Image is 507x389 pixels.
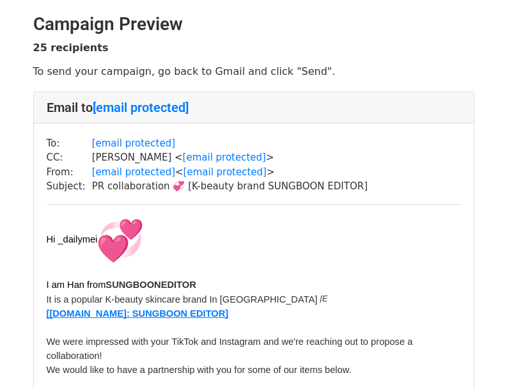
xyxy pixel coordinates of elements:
[105,280,160,290] span: SUNGBOON
[47,307,229,319] a: ​[[DOMAIN_NAME]: SUNGBOON EDITOR]
[47,100,461,115] h4: Email to
[183,166,267,178] a: [email protected]
[97,218,143,264] img: 💞
[92,166,175,178] a: [email protected]
[33,65,474,78] p: To send your campaign, go back to Gmail and click "Send".
[183,152,266,163] a: [email protected]
[47,179,92,194] td: Subject:
[47,337,416,361] span: We were impressed with your TikTok and Instagram and we're reaching out to propose a collaboration!
[93,100,189,115] a: [email protected]
[47,165,92,180] td: From:
[33,42,109,54] strong: 25 recipients
[47,150,92,165] td: CC:
[47,136,92,151] td: To:
[92,150,368,165] td: [PERSON_NAME] < >
[92,165,368,180] td: < >
[92,179,368,194] td: PR collaboration 💞 [K-beauty brand SUNGBOON EDITOR]
[92,138,175,149] a: [email protected]
[33,13,474,35] h2: Campaign Preview
[47,234,144,244] span: Hi _dailymei
[105,280,196,290] span: EDITOR
[47,280,106,290] span: I am Han from
[47,365,352,375] span: We would like to have a partnership with you for some of our items below.
[47,308,229,319] span: ​[[DOMAIN_NAME]: SUNGBOON EDITOR]
[47,294,320,305] span: It is a popular K-beauty skincare brand In [GEOGRAPHIC_DATA] ​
